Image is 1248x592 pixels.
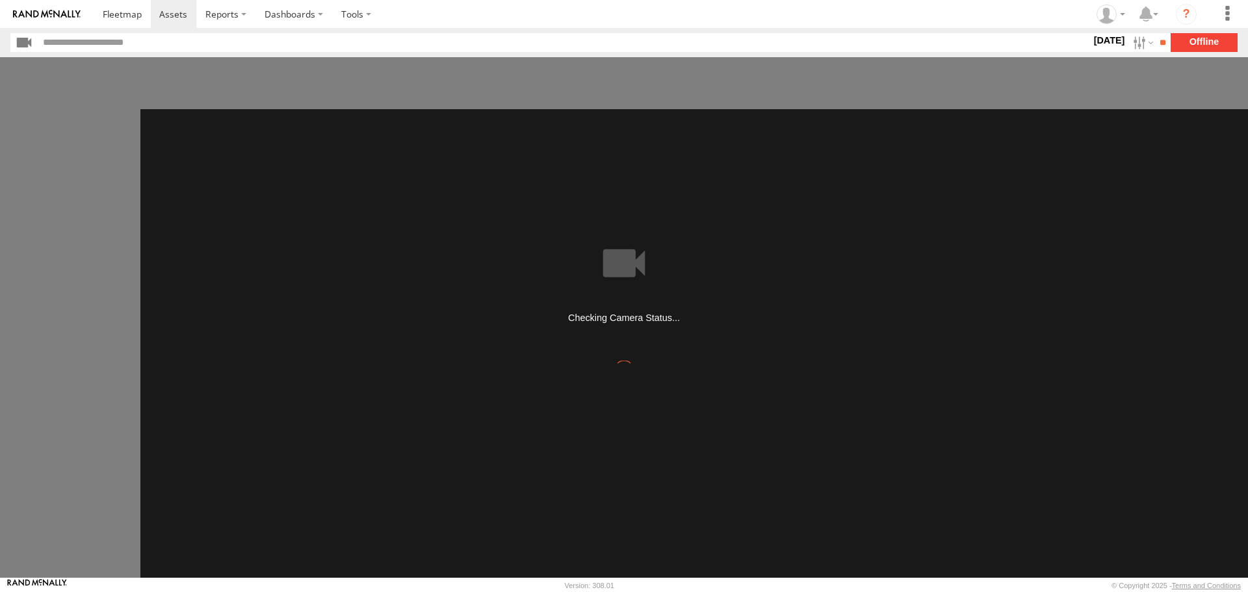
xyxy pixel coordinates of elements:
[565,582,614,589] div: Version: 308.01
[1172,582,1241,589] a: Terms and Conditions
[1176,4,1197,25] i: ?
[7,579,67,592] a: Visit our Website
[1092,5,1130,24] div: Randy Yohe
[1091,33,1127,47] label: [DATE]
[1128,33,1156,52] label: Search Filter Options
[13,10,81,19] img: rand-logo.svg
[1111,582,1241,589] div: © Copyright 2025 -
